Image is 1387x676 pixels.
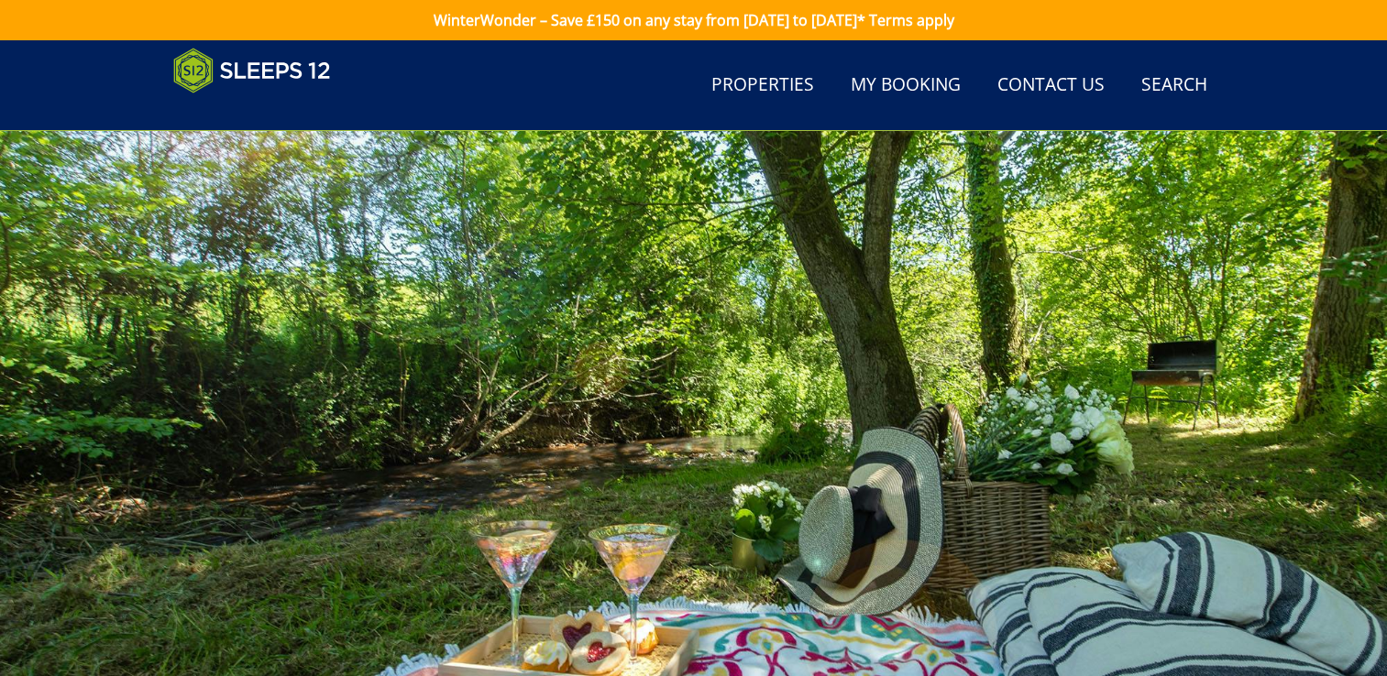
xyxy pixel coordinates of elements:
a: Search [1134,65,1215,106]
img: Sleeps 12 [173,48,331,93]
a: My Booking [843,65,968,106]
a: Contact Us [990,65,1112,106]
iframe: Customer reviews powered by Trustpilot [164,104,357,120]
a: Properties [704,65,821,106]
